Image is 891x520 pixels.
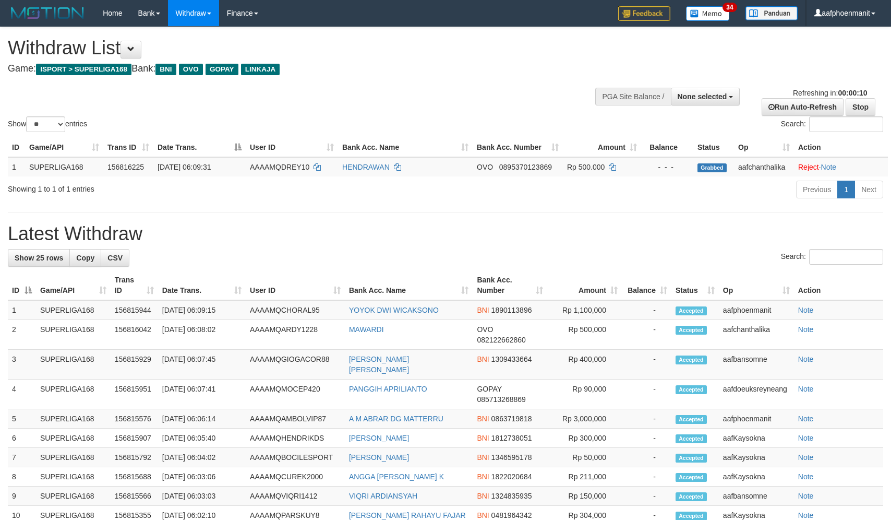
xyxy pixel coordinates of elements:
[8,350,36,380] td: 3
[622,270,671,300] th: Balance: activate to sort column ascending
[719,429,794,448] td: aafKaysokna
[798,163,819,171] a: Reject
[838,89,867,97] strong: 00:00:10
[641,138,693,157] th: Balance
[473,270,547,300] th: Bank Acc. Number: activate to sort column ascending
[846,98,875,116] a: Stop
[25,138,103,157] th: Game/API: activate to sort column ascending
[246,467,345,487] td: AAAAMQCUREK2000
[798,385,814,393] a: Note
[477,385,501,393] span: GOPAY
[206,64,238,75] span: GOPAY
[349,385,427,393] a: PANGGIH APRILIANTO
[676,492,707,501] span: Accepted
[349,415,443,423] a: A M ABRAR DG MATTERRU
[622,409,671,429] td: -
[837,181,855,198] a: 1
[342,163,390,171] a: HENDRAWAN
[8,5,87,21] img: MOTION_logo.png
[676,356,707,364] span: Accepted
[793,89,867,97] span: Refreshing in:
[671,88,740,105] button: None selected
[158,448,246,467] td: [DATE] 06:04:02
[158,429,246,448] td: [DATE] 06:05:40
[241,64,280,75] span: LINKAJA
[719,448,794,467] td: aafKaysokna
[719,409,794,429] td: aafphoenmanit
[745,6,798,20] img: panduan.png
[8,448,36,467] td: 7
[158,487,246,506] td: [DATE] 06:03:03
[719,320,794,350] td: aafchanthalika
[349,306,439,314] a: YOYOK DWI WICAKSONO
[781,116,883,132] label: Search:
[111,270,158,300] th: Trans ID: activate to sort column ascending
[8,320,36,350] td: 2
[491,355,532,363] span: Copy 1309433664 to clipboard
[25,157,103,176] td: SUPERLIGA168
[719,350,794,380] td: aafbansomne
[111,467,158,487] td: 156815688
[798,306,814,314] a: Note
[676,434,707,443] span: Accepted
[36,300,111,320] td: SUPERLIGA168
[686,6,730,21] img: Button%20Memo.svg
[158,467,246,487] td: [DATE] 06:03:06
[796,181,838,198] a: Previous
[719,270,794,300] th: Op: activate to sort column ascending
[246,448,345,467] td: AAAAMQBOCILESPORT
[477,355,489,363] span: BNI
[8,116,87,132] label: Show entries
[723,3,737,12] span: 34
[622,467,671,487] td: -
[349,472,444,481] a: ANGGA [PERSON_NAME] K
[719,380,794,409] td: aafdoeuksreyneang
[595,88,670,105] div: PGA Site Balance /
[676,415,707,424] span: Accepted
[477,306,489,314] span: BNI
[676,385,707,394] span: Accepted
[798,453,814,462] a: Note
[349,355,409,374] a: [PERSON_NAME] [PERSON_NAME]
[36,487,111,506] td: SUPERLIGA168
[798,511,814,519] a: Note
[477,395,525,404] span: Copy 085713268869 to clipboard
[794,270,883,300] th: Action
[8,249,70,267] a: Show 25 rows
[781,249,883,265] label: Search:
[246,300,345,320] td: AAAAMQCHORAL95
[563,138,641,157] th: Amount: activate to sort column ascending
[8,138,25,157] th: ID
[678,92,727,101] span: None selected
[8,429,36,448] td: 6
[246,350,345,380] td: AAAAMQGIOGACOR88
[15,254,63,262] span: Show 25 rows
[547,270,622,300] th: Amount: activate to sort column ascending
[36,380,111,409] td: SUPERLIGA168
[345,270,473,300] th: Bank Acc. Name: activate to sort column ascending
[477,492,489,500] span: BNI
[854,181,883,198] a: Next
[36,409,111,429] td: SUPERLIGA168
[622,487,671,506] td: -
[477,163,493,171] span: OVO
[246,270,345,300] th: User ID: activate to sort column ascending
[26,116,65,132] select: Showentries
[477,434,489,442] span: BNI
[622,380,671,409] td: -
[618,6,670,21] img: Feedback.jpg
[547,300,622,320] td: Rp 1,100,000
[477,325,493,334] span: OVO
[547,429,622,448] td: Rp 300,000
[155,64,176,75] span: BNI
[477,336,525,344] span: Copy 082122662860 to clipboard
[36,467,111,487] td: SUPERLIGA168
[809,249,883,265] input: Search:
[158,409,246,429] td: [DATE] 06:06:14
[491,472,532,481] span: Copy 1822020684 to clipboard
[246,409,345,429] td: AAAAMQAMBOLVIP87
[158,320,246,350] td: [DATE] 06:08:02
[809,116,883,132] input: Search:
[477,472,489,481] span: BNI
[250,163,309,171] span: AAAAMQDREY10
